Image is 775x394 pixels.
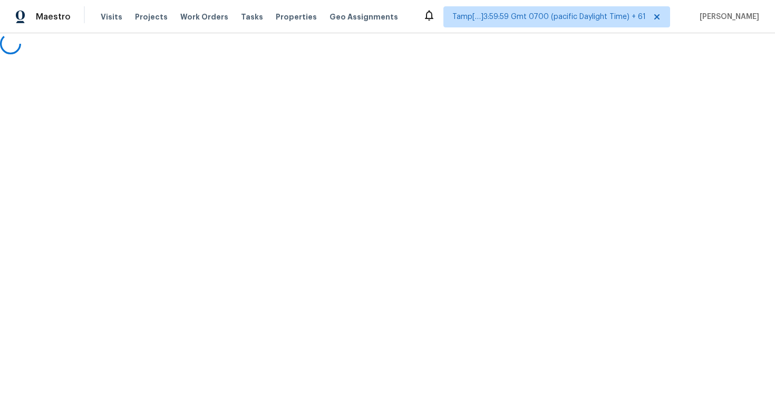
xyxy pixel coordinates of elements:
span: Geo Assignments [330,12,398,22]
span: Visits [101,12,122,22]
span: [PERSON_NAME] [695,12,759,22]
span: Maestro [36,12,71,22]
span: Projects [135,12,168,22]
span: Properties [276,12,317,22]
span: Work Orders [180,12,228,22]
span: Tamp[…]3:59:59 Gmt 0700 (pacific Daylight Time) + 61 [452,12,646,22]
span: Tasks [241,13,263,21]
